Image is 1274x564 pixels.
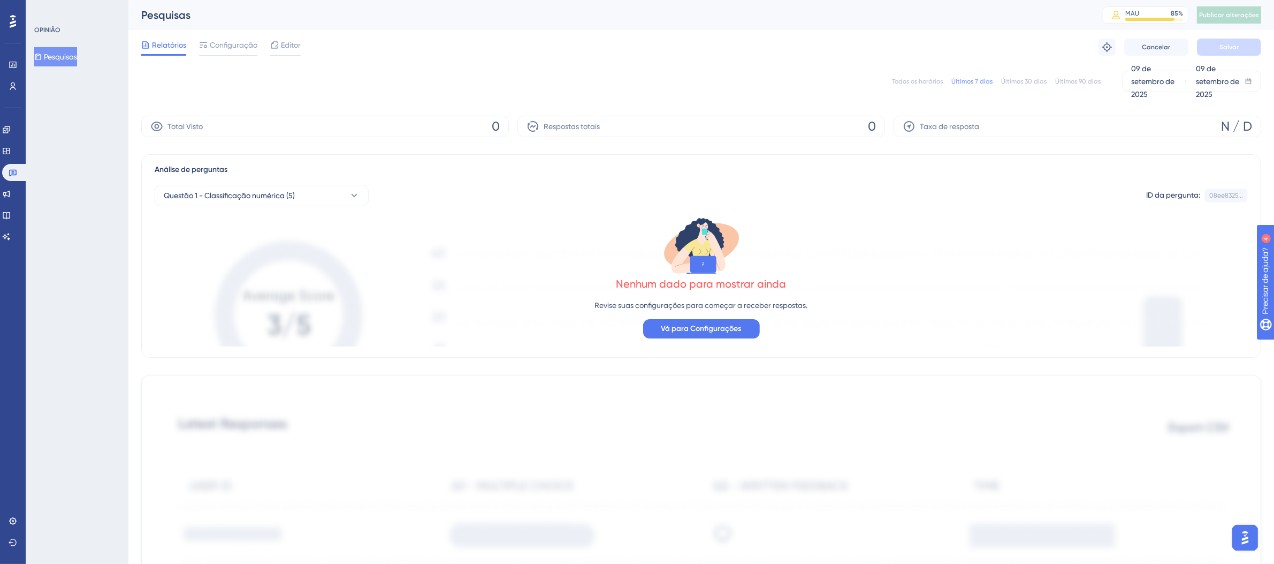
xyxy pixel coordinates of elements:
[643,319,760,339] button: Vá para Configurações
[164,191,295,200] font: Questão 1 - Classificação numérica (5)
[44,52,77,61] font: Pesquisas
[25,5,92,13] font: Precisar de ajuda?
[1178,10,1183,17] font: %
[1124,39,1188,56] button: Cancelar
[661,324,742,333] font: Vá para Configurações
[1197,39,1261,56] button: Salvar
[892,78,943,85] font: Todos os horários
[1219,43,1239,51] font: Salvar
[167,122,203,131] font: Total Visto
[1221,119,1252,134] font: N / D
[1142,43,1171,51] font: Cancelar
[1209,192,1243,199] font: 08ee8325...
[920,122,979,131] font: Taxa de resposta
[595,301,808,310] font: Revise suas configurações para começar a receber respostas.
[210,41,257,49] font: Configuração
[152,41,186,49] font: Relatórios
[155,185,369,206] button: Questão 1 - Classificação numérica (5)
[1001,78,1047,85] font: Últimos 30 dias
[100,6,103,12] font: 4
[1125,10,1139,17] font: MAU
[1146,191,1200,199] font: ID da pergunta:
[951,78,993,85] font: Últimos 7 dias
[544,122,600,131] font: Respostas totais
[1131,64,1174,99] font: 09 de setembro de 2025
[1199,11,1259,19] font: Publicar alterações
[492,119,500,134] font: 0
[1229,522,1261,554] iframe: Iniciador do Assistente de IA do UserGuiding
[155,165,227,174] font: Análise de perguntas
[34,26,60,34] font: OPINIÃO
[34,47,77,66] button: Pesquisas
[616,277,787,290] font: Nenhum dado para mostrar ainda
[1197,6,1261,24] button: Publicar alterações
[141,9,190,21] font: Pesquisas
[1196,64,1240,99] font: 09 de setembro de 2025
[1055,78,1101,85] font: Últimos 90 dias
[281,41,301,49] font: Editor
[868,119,876,134] font: 0
[1171,10,1178,17] font: 85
